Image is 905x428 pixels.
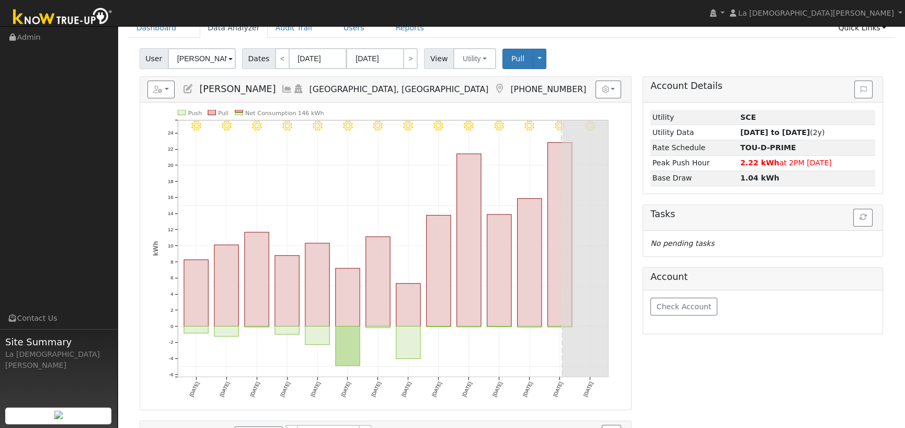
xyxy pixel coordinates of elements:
[170,323,173,329] text: 0
[524,121,534,131] i: 8/10 - Clear
[182,84,194,94] a: Edit User (20943)
[582,381,594,398] text: [DATE]
[494,121,504,131] i: 8/09 - Clear
[310,84,489,94] span: [GEOGRAPHIC_DATA], [GEOGRAPHIC_DATA]
[168,178,174,184] text: 18
[170,291,174,297] text: 4
[738,9,894,17] span: La [DEMOGRAPHIC_DATA][PERSON_NAME]
[740,174,780,182] strong: 1.04 kWh
[650,171,738,186] td: Base Draw
[518,326,542,328] rect: onclick=""
[249,381,261,398] text: [DATE]
[310,381,322,398] text: [DATE]
[487,215,511,326] rect: onclick=""
[830,18,894,38] a: Quick Links
[433,121,443,131] i: 8/07 - Clear
[510,84,586,94] span: [PHONE_NUMBER]
[461,381,473,398] text: [DATE]
[169,340,174,345] text: -2
[555,121,565,131] i: 8/11 - Clear
[340,381,352,398] text: [DATE]
[168,227,174,232] text: 12
[191,121,201,131] i: 7/30 - Clear
[5,335,112,349] span: Site Summary
[854,81,873,98] button: Issue History
[251,121,261,131] i: 8/01 - Clear
[457,154,481,326] rect: onclick=""
[431,381,443,398] text: [DATE]
[5,349,112,371] div: La [DEMOGRAPHIC_DATA][PERSON_NAME]
[650,155,738,171] td: Peak Push Hour
[487,326,511,327] rect: onclick=""
[427,216,451,326] rect: onclick=""
[388,18,432,38] a: Reports
[453,48,496,69] button: Utility
[170,259,173,265] text: 8
[740,159,780,167] strong: 2.22 kWh
[342,121,352,131] i: 8/04 - Clear
[370,381,382,398] text: [DATE]
[336,268,360,326] rect: onclick=""
[168,243,174,249] text: 10
[152,241,159,256] text: kWh
[168,162,174,168] text: 20
[740,128,825,137] span: (2y)
[279,381,291,398] text: [DATE]
[403,121,413,131] i: 8/06 - Clear
[8,6,118,29] img: Know True-Up
[511,54,524,63] span: Pull
[242,48,276,69] span: Dates
[170,307,173,313] text: 2
[245,326,269,328] rect: onclick=""
[54,411,63,419] img: retrieve
[168,195,174,200] text: 16
[403,48,418,69] a: >
[168,211,174,217] text: 14
[464,121,474,131] i: 8/08 - Clear
[396,284,420,326] rect: onclick=""
[502,49,533,69] button: Pull
[184,326,208,333] rect: onclick=""
[548,326,572,328] rect: onclick=""
[491,381,503,398] text: [DATE]
[548,143,572,326] rect: onclick=""
[199,84,276,94] span: [PERSON_NAME]
[281,84,293,94] a: Multi-Series Graph
[275,326,299,334] rect: onclick=""
[214,245,238,326] rect: onclick=""
[740,113,756,121] strong: ID: LSL7RBZNQ, authorized: 08/28/24
[305,326,329,345] rect: onclick=""
[200,18,268,38] a: Data Analyzer
[245,110,324,117] text: Net Consumption 146 kWh
[188,381,200,398] text: [DATE]
[853,209,873,227] button: Refresh
[245,232,269,326] rect: onclick=""
[650,110,738,125] td: Utility
[424,48,454,69] span: View
[738,155,875,171] td: at 2PM [DATE]
[268,18,320,38] a: Audit Trail
[740,143,796,152] strong: 53
[336,18,372,38] a: Users
[188,110,202,117] text: Push
[427,326,451,327] rect: onclick=""
[650,239,714,247] i: No pending tasks
[650,298,717,316] button: Check Account
[214,326,238,336] rect: onclick=""
[650,81,875,92] h5: Account Details
[400,381,413,398] text: [DATE]
[522,381,534,398] text: [DATE]
[221,121,231,131] i: 7/31 - Clear
[650,272,875,283] h5: Account
[129,18,185,38] a: Dashboard
[650,209,875,220] h5: Tasks
[396,326,420,359] rect: onclick=""
[169,371,174,377] text: -6
[170,275,173,281] text: 6
[657,302,712,311] span: Check Account
[275,48,290,69] a: <
[140,48,168,69] span: User
[293,84,304,94] a: Login As (last 08/12/2025 11:01:53 AM)
[168,130,174,136] text: 24
[650,125,738,140] td: Utility Data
